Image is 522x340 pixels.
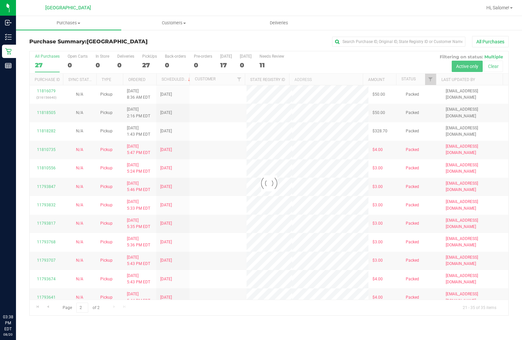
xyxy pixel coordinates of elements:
[5,48,12,55] inline-svg: Retail
[121,16,227,30] a: Customers
[5,19,12,26] inline-svg: Inbound
[16,16,121,30] a: Purchases
[20,286,28,294] iframe: Resource center unread badge
[486,5,509,10] span: Hi, Salome!
[261,20,297,26] span: Deliveries
[5,34,12,40] inline-svg: Inventory
[87,38,148,45] span: [GEOGRAPHIC_DATA]
[3,314,13,332] p: 03:38 PM EDT
[472,36,509,47] button: All Purchases
[16,20,121,26] span: Purchases
[29,39,189,45] h3: Purchase Summary:
[332,37,465,47] input: Search Purchase ID, Original ID, State Registry ID or Customer Name...
[7,287,27,307] iframe: Resource center
[122,20,226,26] span: Customers
[45,5,91,11] span: [GEOGRAPHIC_DATA]
[5,62,12,69] inline-svg: Reports
[226,16,331,30] a: Deliveries
[3,332,13,337] p: 08/20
